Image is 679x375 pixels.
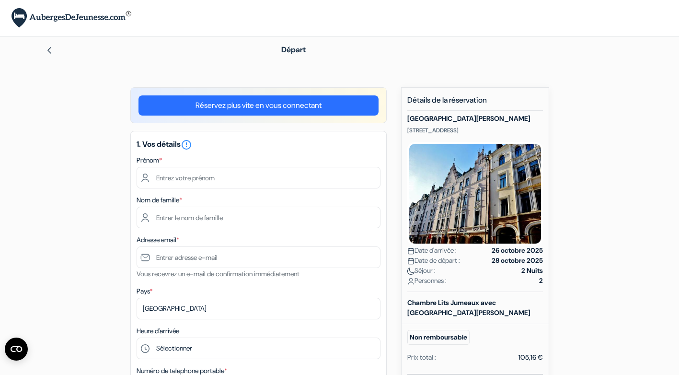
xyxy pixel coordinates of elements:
label: Nom de famille [137,195,182,205]
span: Départ [281,45,306,55]
p: [STREET_ADDRESS] [407,127,543,134]
h5: [GEOGRAPHIC_DATA][PERSON_NAME] [407,115,543,123]
b: Chambre Lits Jumeaux avec [GEOGRAPHIC_DATA][PERSON_NAME] [407,298,530,317]
img: left_arrow.svg [46,47,53,54]
strong: 2 Nuits [521,266,543,276]
input: Entrer adresse e-mail [137,246,380,268]
span: Date de départ : [407,256,460,266]
input: Entrez votre prénom [137,167,380,188]
img: calendar.svg [407,247,414,255]
span: Personnes : [407,276,447,286]
label: Adresse email [137,235,179,245]
span: Séjour : [407,266,436,276]
label: Pays [137,286,152,296]
img: calendar.svg [407,258,414,265]
div: Prix total : [407,352,436,363]
button: Ouvrir le widget CMP [5,338,28,361]
small: Vous recevrez un e-mail de confirmation immédiatement [137,270,299,278]
h5: Détails de la réservation [407,95,543,111]
img: user_icon.svg [407,278,414,285]
label: Prénom [137,155,162,165]
strong: 2 [539,276,543,286]
label: Heure d'arrivée [137,326,179,336]
i: error_outline [181,139,192,151]
strong: 26 octobre 2025 [492,246,543,256]
small: Non remboursable [407,330,470,345]
a: Réservez plus vite en vous connectant [138,95,379,116]
h5: 1. Vos détails [137,139,380,151]
input: Entrer le nom de famille [137,207,380,228]
img: AubergesDeJeunesse.com [12,8,131,28]
strong: 28 octobre 2025 [492,256,543,266]
div: 105,16 € [518,352,543,363]
a: error_outline [181,139,192,149]
span: Date d'arrivée : [407,246,457,256]
img: moon.svg [407,268,414,275]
